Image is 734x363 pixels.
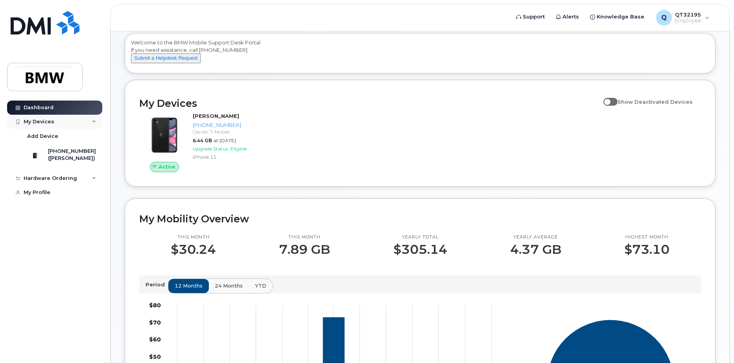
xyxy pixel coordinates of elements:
[523,13,545,21] span: Support
[214,137,236,143] span: at [DATE]
[675,11,701,18] span: QT32195
[624,234,669,240] p: Highest month
[131,55,201,61] a: Submit a Helpdesk Request
[675,18,701,24] span: Employee
[597,13,644,21] span: Knowledge Base
[171,242,216,257] p: $30.24
[510,242,561,257] p: 4.37 GB
[618,99,693,105] span: Show Deactivated Devices
[149,353,161,360] tspan: $50
[550,9,585,25] a: Alerts
[193,146,229,152] span: Upgrade Status:
[193,113,239,119] strong: [PERSON_NAME]
[215,282,243,290] span: 24 months
[193,121,269,129] div: [PHONE_NUMBER]
[661,13,667,22] span: Q
[603,94,610,101] input: Show Deactivated Devices
[131,53,201,63] button: Submit a Helpdesk Request
[511,9,550,25] a: Support
[193,154,269,160] div: iPhone 11
[510,234,561,240] p: Yearly average
[193,128,269,135] div: Carrier: T-Mobile
[651,10,715,26] div: QT32195
[393,242,447,257] p: $305.14
[149,319,161,326] tspan: $70
[146,116,183,154] img: iPhone_11.jpg
[231,146,247,152] span: Eligible
[146,281,168,288] p: Period
[700,329,728,357] iframe: Messenger Launcher
[585,9,650,25] a: Knowledge Base
[139,213,701,225] h2: My Mobility Overview
[393,234,447,240] p: Yearly total
[131,39,709,70] div: Welcome to the BMW Mobile Support Desk Portal If you need assistance, call [PHONE_NUMBER].
[255,282,266,290] span: YTD
[624,242,669,257] p: $73.10
[149,302,161,309] tspan: $80
[139,97,599,109] h2: My Devices
[279,234,330,240] p: This month
[279,242,330,257] p: 7.89 GB
[149,336,161,343] tspan: $60
[171,234,216,240] p: This month
[159,163,175,170] span: Active
[139,112,273,172] a: Active[PERSON_NAME][PHONE_NUMBER]Carrier: T-Mobile6.44 GBat [DATE]Upgrade Status:EligibleiPhone 11
[193,137,212,143] span: 6.44 GB
[562,13,579,21] span: Alerts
